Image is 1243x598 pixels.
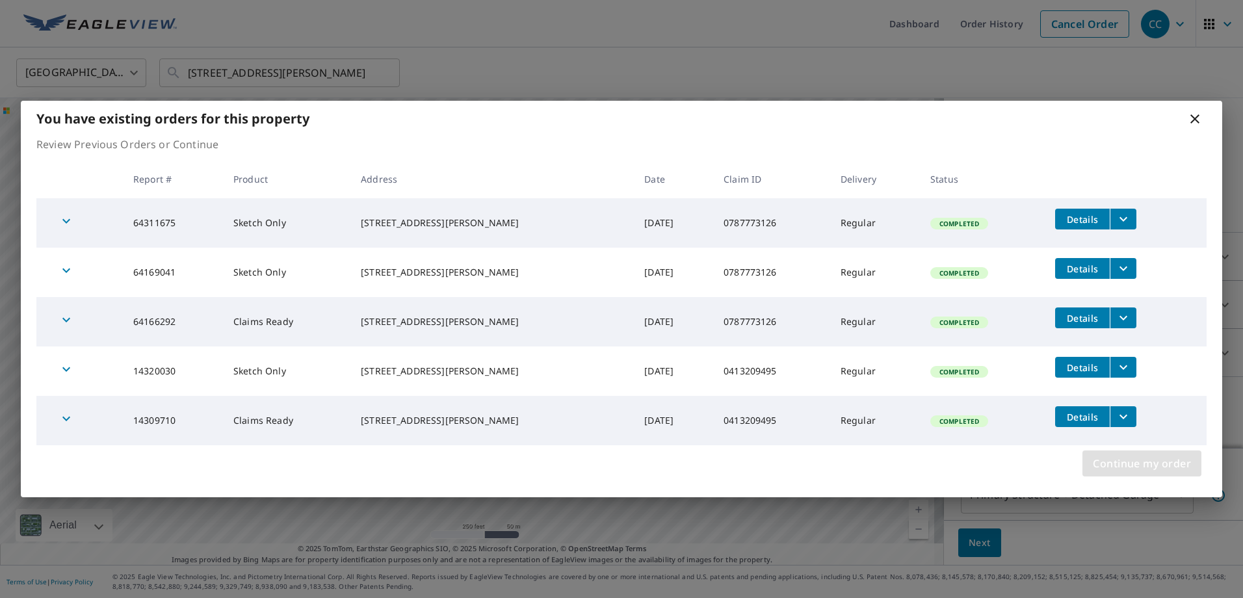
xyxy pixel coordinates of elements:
td: [DATE] [634,248,713,297]
span: Continue my order [1093,454,1191,473]
td: 14320030 [123,346,223,396]
button: detailsBtn-14309710 [1055,406,1110,427]
button: Continue my order [1082,450,1201,476]
div: [STREET_ADDRESS][PERSON_NAME] [361,315,623,328]
th: Delivery [830,160,920,198]
td: 0787773126 [713,248,830,297]
td: 0787773126 [713,297,830,346]
th: Date [634,160,713,198]
td: Sketch Only [223,346,350,396]
button: detailsBtn-64166292 [1055,307,1110,328]
span: Details [1063,213,1102,226]
span: Completed [932,219,987,228]
th: Claim ID [713,160,830,198]
td: 64166292 [123,297,223,346]
span: Completed [932,268,987,278]
div: [STREET_ADDRESS][PERSON_NAME] [361,414,623,427]
td: Claims Ready [223,396,350,445]
b: You have existing orders for this property [36,110,309,127]
div: [STREET_ADDRESS][PERSON_NAME] [361,266,623,279]
th: Report # [123,160,223,198]
td: Sketch Only [223,248,350,297]
div: [STREET_ADDRESS][PERSON_NAME] [361,216,623,229]
td: [DATE] [634,346,713,396]
button: filesDropdownBtn-64169041 [1110,258,1136,279]
td: [DATE] [634,396,713,445]
span: Completed [932,367,987,376]
button: detailsBtn-14320030 [1055,357,1110,378]
span: Completed [932,318,987,327]
div: [STREET_ADDRESS][PERSON_NAME] [361,365,623,378]
span: Details [1063,312,1102,324]
span: Details [1063,361,1102,374]
td: Sketch Only [223,198,350,248]
button: filesDropdownBtn-64166292 [1110,307,1136,328]
th: Address [350,160,634,198]
button: filesDropdownBtn-64311675 [1110,209,1136,229]
button: filesDropdownBtn-14309710 [1110,406,1136,427]
td: [DATE] [634,297,713,346]
th: Status [920,160,1045,198]
span: Details [1063,411,1102,423]
button: detailsBtn-64169041 [1055,258,1110,279]
td: Regular [830,346,920,396]
td: Regular [830,198,920,248]
td: 64169041 [123,248,223,297]
th: Product [223,160,350,198]
span: Details [1063,263,1102,275]
td: 0787773126 [713,198,830,248]
p: Review Previous Orders or Continue [36,136,1207,152]
td: 0413209495 [713,396,830,445]
td: 14309710 [123,396,223,445]
td: 64311675 [123,198,223,248]
td: 0413209495 [713,346,830,396]
td: Regular [830,396,920,445]
button: detailsBtn-64311675 [1055,209,1110,229]
td: [DATE] [634,198,713,248]
td: Regular [830,297,920,346]
td: Regular [830,248,920,297]
span: Completed [932,417,987,426]
td: Claims Ready [223,297,350,346]
button: filesDropdownBtn-14320030 [1110,357,1136,378]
